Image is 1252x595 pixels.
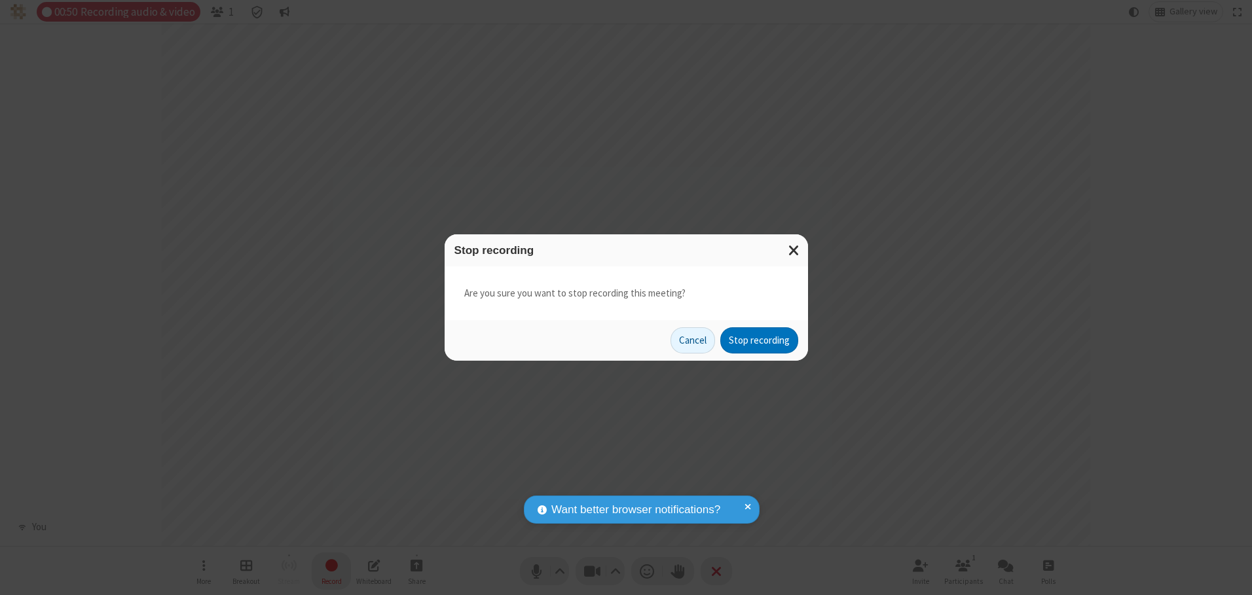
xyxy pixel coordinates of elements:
button: Stop recording [720,327,798,353]
span: Want better browser notifications? [551,501,720,518]
div: Are you sure you want to stop recording this meeting? [445,266,808,321]
button: Close modal [781,234,808,266]
h3: Stop recording [454,244,798,257]
button: Cancel [671,327,715,353]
